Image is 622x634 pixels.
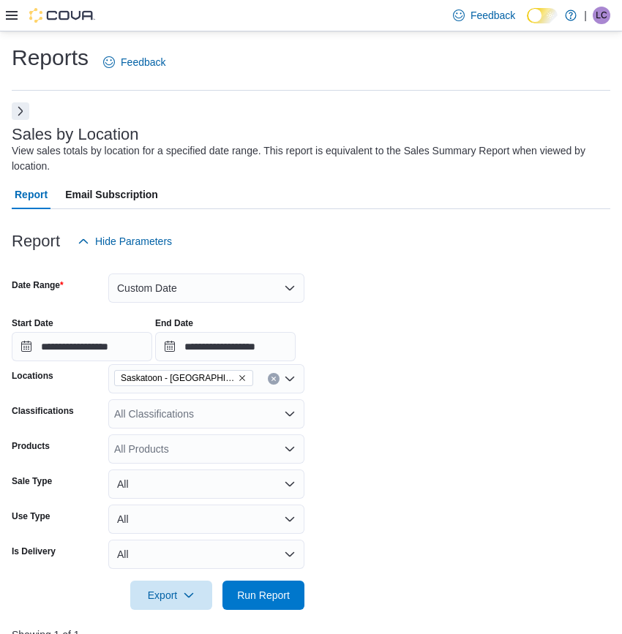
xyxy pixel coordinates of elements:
[447,1,521,30] a: Feedback
[12,279,64,291] label: Date Range
[527,8,558,23] input: Dark Mode
[12,126,139,143] h3: Sales by Location
[155,317,193,329] label: End Date
[108,505,304,534] button: All
[593,7,610,24] div: Lilly Colborn
[584,7,587,24] p: |
[237,588,290,603] span: Run Report
[12,233,60,250] h3: Report
[12,43,89,72] h1: Reports
[268,373,280,385] button: Clear input
[12,546,56,557] label: Is Delivery
[108,540,304,569] button: All
[12,440,50,452] label: Products
[12,370,53,382] label: Locations
[12,510,50,522] label: Use Type
[12,332,152,361] input: Press the down key to open a popover containing a calendar.
[284,373,296,385] button: Open list of options
[12,405,74,417] label: Classifications
[108,469,304,499] button: All
[121,371,235,385] span: Saskatoon - [GEOGRAPHIC_DATA] - Prairie Records
[72,227,178,256] button: Hide Parameters
[222,581,304,610] button: Run Report
[12,102,29,120] button: Next
[130,581,212,610] button: Export
[12,475,52,487] label: Sale Type
[121,55,165,69] span: Feedback
[284,408,296,420] button: Open list of options
[596,7,607,24] span: LC
[471,8,515,23] span: Feedback
[65,180,158,209] span: Email Subscription
[238,374,247,382] button: Remove Saskatoon - Stonebridge - Prairie Records from selection in this group
[29,8,95,23] img: Cova
[108,273,304,303] button: Custom Date
[15,180,48,209] span: Report
[284,443,296,455] button: Open list of options
[95,234,172,249] span: Hide Parameters
[114,370,253,386] span: Saskatoon - Stonebridge - Prairie Records
[155,332,296,361] input: Press the down key to open a popover containing a calendar.
[12,143,603,174] div: View sales totals by location for a specified date range. This report is equivalent to the Sales ...
[12,317,53,329] label: Start Date
[97,48,171,77] a: Feedback
[139,581,203,610] span: Export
